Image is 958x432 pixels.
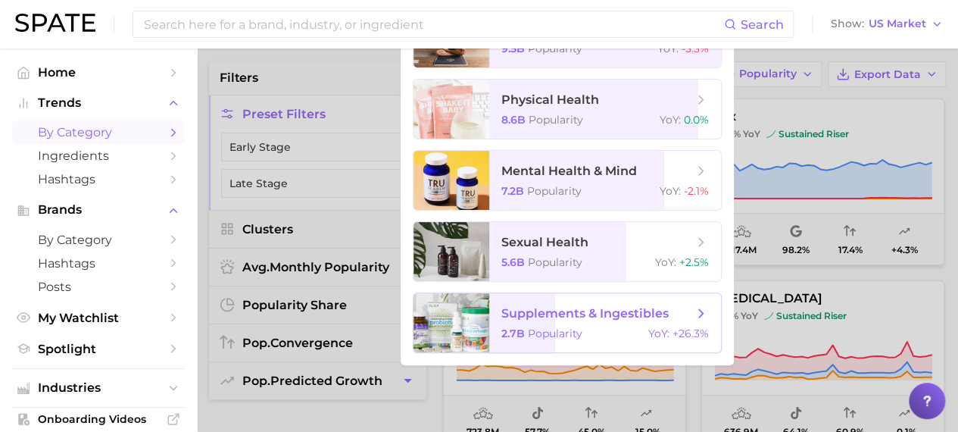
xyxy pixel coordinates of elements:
[38,203,159,217] span: Brands
[529,113,583,127] span: Popularity
[12,306,185,330] a: My Watchlist
[672,327,709,340] span: +26.3%
[38,381,159,395] span: Industries
[501,42,525,55] span: 9.5b
[501,327,525,340] span: 2.7b
[12,61,185,84] a: Home
[12,408,185,430] a: Onboarding Videos
[682,42,709,55] span: -5.3%
[12,167,185,191] a: Hashtags
[831,20,864,28] span: Show
[655,255,676,269] span: YoY :
[38,172,159,186] span: Hashtags
[12,144,185,167] a: Ingredients
[660,113,681,127] span: YoY :
[38,65,159,80] span: Home
[501,113,526,127] span: 8.6b
[38,342,159,356] span: Spotlight
[827,14,947,34] button: ShowUS Market
[38,412,159,426] span: Onboarding Videos
[657,42,679,55] span: YoY :
[501,92,599,107] span: physical health
[528,42,582,55] span: Popularity
[38,256,159,271] span: Hashtags
[679,255,709,269] span: +2.5%
[869,20,926,28] span: US Market
[38,233,159,247] span: by Category
[501,306,669,321] span: supplements & ingestibles
[12,275,185,299] a: Posts
[527,184,582,198] span: Popularity
[38,125,159,139] span: by Category
[501,164,637,178] span: mental health & mind
[38,280,159,294] span: Posts
[38,311,159,325] span: My Watchlist
[501,255,525,269] span: 5.6b
[12,252,185,275] a: Hashtags
[38,149,159,163] span: Ingredients
[38,96,159,110] span: Trends
[501,184,524,198] span: 7.2b
[142,11,724,37] input: Search here for a brand, industry, or ingredient
[12,377,185,399] button: Industries
[501,235,588,249] span: sexual health
[648,327,669,340] span: YoY :
[660,184,681,198] span: YoY :
[12,228,185,252] a: by Category
[684,113,709,127] span: 0.0%
[12,121,185,144] a: by Category
[684,184,709,198] span: -2.1%
[15,14,95,32] img: SPATE
[528,255,582,269] span: Popularity
[12,199,185,221] button: Brands
[528,327,582,340] span: Popularity
[12,92,185,114] button: Trends
[741,17,784,32] span: Search
[12,337,185,361] a: Spotlight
